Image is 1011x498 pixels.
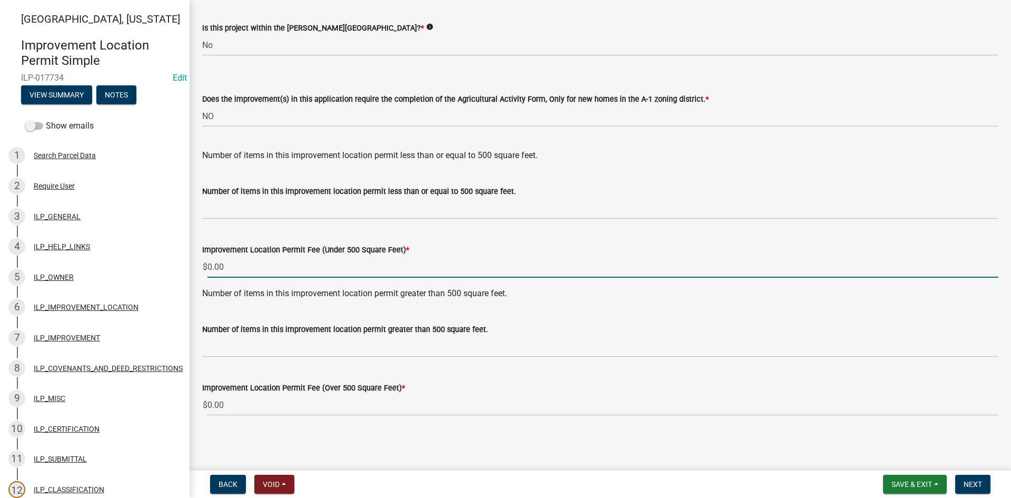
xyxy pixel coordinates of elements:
button: Void [254,475,294,494]
label: Improvement Location Permit Fee (Over 500 Square Feet) [202,385,405,392]
a: Edit [173,73,187,83]
div: ILP_COVENANTS_AND_DEED_RESTRICTIONS [34,365,183,372]
span: $ [202,256,208,278]
label: Number of items in this improvement location permit greater than 500 square feet. [202,326,488,334]
label: Does the improvement(s) in this application require the completion of the Agricultural Activity F... [202,96,709,103]
button: Next [955,475,990,494]
label: Show emails [25,120,94,132]
div: 1 [8,147,25,164]
wm-modal-confirm: Edit Application Number [173,73,187,83]
button: View Summary [21,85,92,104]
span: Next [964,480,982,489]
div: 6 [8,299,25,316]
label: Is this project within the [PERSON_NAME][GEOGRAPHIC_DATA]? [202,25,424,32]
span: Void [263,480,280,489]
div: Number of items in this improvement location permit greater than 500 square feet. [202,287,998,300]
div: Search Parcel Data [34,152,96,159]
button: Back [210,475,246,494]
div: ILP_GENERAL [34,213,81,220]
div: ILP_OWNER [34,274,74,281]
wm-modal-confirm: Summary [21,91,92,100]
div: ILP_CERTIFICATION [34,425,100,433]
span: ILP-017734 [21,73,168,83]
div: Require User [34,182,75,190]
div: 5 [8,269,25,286]
div: 3 [8,208,25,225]
div: ILP_SUBMITTAL [34,455,87,463]
i: info [426,23,433,31]
button: Notes [96,85,136,104]
div: 8 [8,360,25,377]
div: ILP_IMPROVEMENT [34,334,100,341]
div: 11 [8,451,25,467]
div: 12 [8,481,25,498]
div: ILP_IMPROVEMENT_LOCATION [34,304,138,311]
div: 7 [8,329,25,346]
div: 4 [8,238,25,255]
div: Number of items in this improvement location permit less than or equal to 500 square feet. [202,136,998,162]
div: ILP_CLASSIFICATION [34,486,104,493]
span: $ [202,394,208,416]
label: Improvement Location Permit Fee (Under 500 Square Feet) [202,247,409,254]
div: ILP_HELP_LINKS [34,243,90,250]
div: 2 [8,178,25,194]
button: Save & Exit [883,475,947,494]
wm-modal-confirm: Notes [96,91,136,100]
div: 9 [8,390,25,407]
span: Back [219,480,237,489]
div: ILP_MISC [34,395,65,402]
span: [GEOGRAPHIC_DATA], [US_STATE] [21,13,180,25]
span: Save & Exit [891,480,932,489]
label: Number of items in this improvement location permit less than or equal to 500 square feet. [202,188,516,196]
h4: Improvement Location Permit Simple [21,38,181,69]
div: 10 [8,421,25,437]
